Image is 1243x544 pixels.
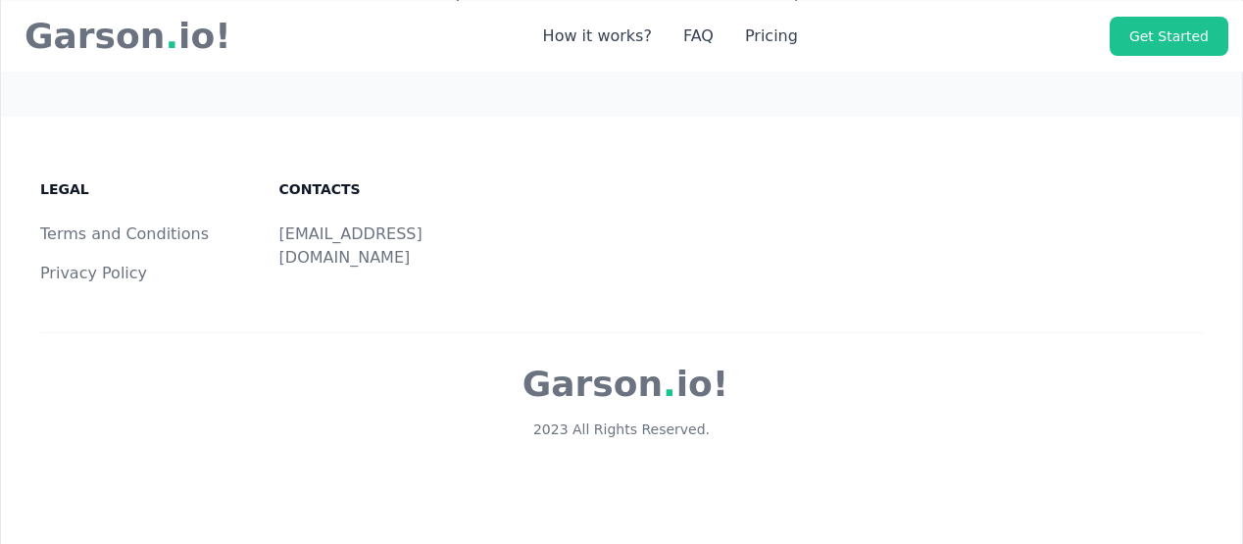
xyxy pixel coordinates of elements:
p: Garson io! [17,17,231,56]
h3: Legal [40,179,248,199]
a: Privacy Policy [40,264,147,282]
a: Terms and Conditions [40,224,209,243]
a: [EMAIL_ADDRESS][DOMAIN_NAME] [279,224,423,267]
span: . [663,365,676,404]
a: How it works? [543,25,652,48]
h3: Contacts [279,179,487,199]
a: FAQ [683,25,714,48]
a: Pricing [745,25,798,48]
span: 2023 All Rights Reserved. [40,404,1203,518]
p: Garson io! [515,365,729,404]
a: Garson.io! [17,17,231,56]
span: . [165,17,178,56]
a: Get Started [1110,17,1228,56]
